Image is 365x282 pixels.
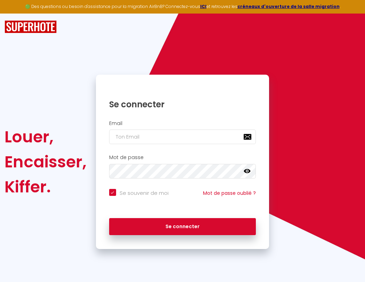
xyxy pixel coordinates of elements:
[109,99,256,110] h1: Se connecter
[109,218,256,235] button: Se connecter
[237,3,340,9] a: créneaux d'ouverture de la salle migration
[203,190,256,197] a: Mot de passe oublié ?
[109,130,256,144] input: Ton Email
[109,121,256,126] h2: Email
[5,124,87,149] div: Louer,
[200,3,206,9] a: ICI
[5,174,87,199] div: Kiffer.
[5,149,87,174] div: Encaisser,
[5,20,57,33] img: SuperHote logo
[109,155,256,160] h2: Mot de passe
